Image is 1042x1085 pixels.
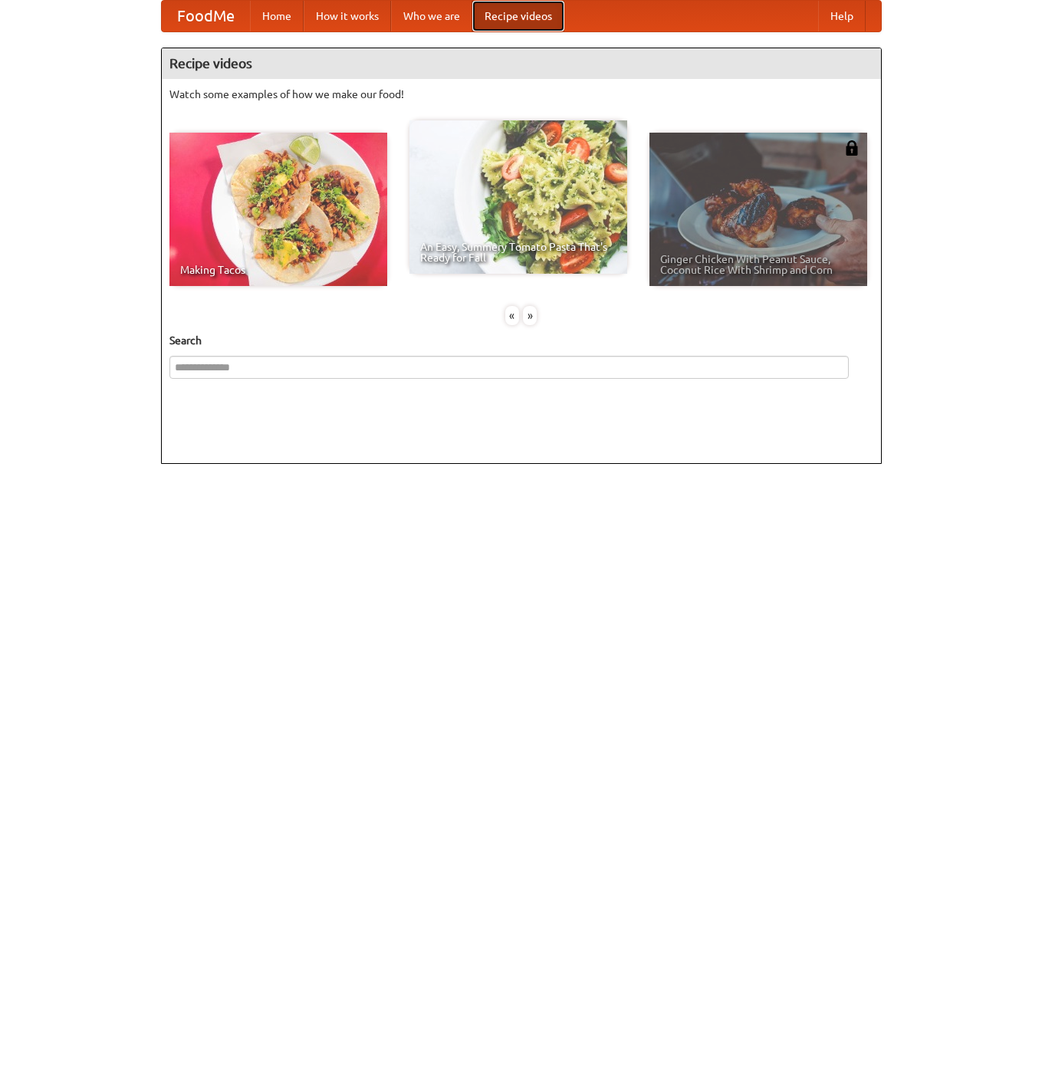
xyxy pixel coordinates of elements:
img: 483408.png [844,140,860,156]
span: Making Tacos [180,265,376,275]
div: « [505,306,519,325]
a: FoodMe [162,1,250,31]
p: Watch some examples of how we make our food! [169,87,873,102]
a: Making Tacos [169,133,387,286]
a: Home [250,1,304,31]
div: » [523,306,537,325]
a: Recipe videos [472,1,564,31]
h4: Recipe videos [162,48,881,79]
a: An Easy, Summery Tomato Pasta That's Ready for Fall [409,120,627,274]
span: An Easy, Summery Tomato Pasta That's Ready for Fall [420,242,616,263]
a: How it works [304,1,391,31]
h5: Search [169,333,873,348]
a: Who we are [391,1,472,31]
a: Help [818,1,866,31]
